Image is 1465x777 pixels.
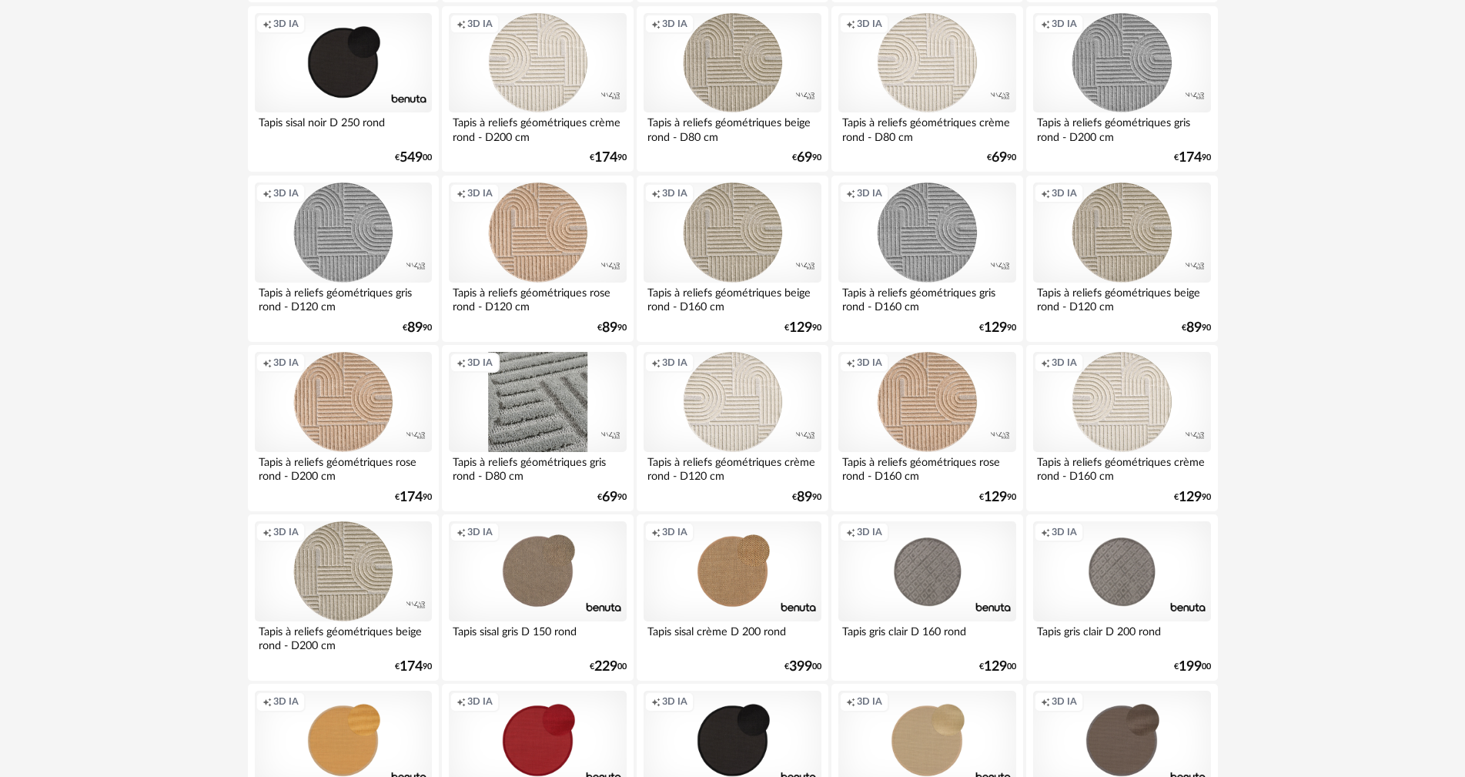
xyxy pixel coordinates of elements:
[467,695,493,708] span: 3D IA
[1052,357,1077,369] span: 3D IA
[263,357,272,369] span: Creation icon
[442,6,633,172] a: Creation icon 3D IA Tapis à reliefs géométriques crème rond - D200 cm €17490
[403,323,432,333] div: € 90
[797,492,812,503] span: 89
[651,187,661,199] span: Creation icon
[857,18,882,30] span: 3D IA
[846,187,855,199] span: Creation icon
[662,695,687,708] span: 3D IA
[838,452,1015,483] div: Tapis à reliefs géométriques rose rond - D160 cm
[637,6,828,172] a: Creation icon 3D IA Tapis à reliefs géométriques beige rond - D80 cm €6990
[594,152,617,163] span: 174
[248,514,439,681] a: Creation icon 3D IA Tapis à reliefs géométriques beige rond - D200 cm €17490
[644,112,821,143] div: Tapis à reliefs géométriques beige rond - D80 cm
[248,6,439,172] a: Creation icon 3D IA Tapis sisal noir D 250 rond €54900
[1052,526,1077,538] span: 3D IA
[263,695,272,708] span: Creation icon
[467,526,493,538] span: 3D IA
[1026,345,1217,511] a: Creation icon 3D IA Tapis à reliefs géométriques crème rond - D160 cm €12990
[644,452,821,483] div: Tapis à reliefs géométriques crème rond - D120 cm
[273,526,299,538] span: 3D IA
[449,112,626,143] div: Tapis à reliefs géométriques crème rond - D200 cm
[442,176,633,342] a: Creation icon 3D IA Tapis à reliefs géométriques rose rond - D120 cm €8990
[662,526,687,538] span: 3D IA
[644,621,821,652] div: Tapis sisal crème D 200 rond
[1186,323,1202,333] span: 89
[263,18,272,30] span: Creation icon
[255,621,432,652] div: Tapis à reliefs géométriques beige rond - D200 cm
[273,357,299,369] span: 3D IA
[594,661,617,672] span: 229
[784,323,821,333] div: € 90
[1033,283,1210,313] div: Tapis à reliefs géométriques beige rond - D120 cm
[1174,492,1211,503] div: € 90
[255,452,432,483] div: Tapis à reliefs géométriques rose rond - D200 cm
[637,176,828,342] a: Creation icon 3D IA Tapis à reliefs géométriques beige rond - D160 cm €12990
[984,323,1007,333] span: 129
[846,526,855,538] span: Creation icon
[857,695,882,708] span: 3D IA
[1052,187,1077,199] span: 3D IA
[255,283,432,313] div: Tapis à reliefs géométriques gris rond - D120 cm
[784,661,821,672] div: € 00
[590,152,627,163] div: € 90
[662,357,687,369] span: 3D IA
[838,621,1015,652] div: Tapis gris clair D 160 rond
[857,357,882,369] span: 3D IA
[395,492,432,503] div: € 90
[857,187,882,199] span: 3D IA
[1041,357,1050,369] span: Creation icon
[1182,323,1211,333] div: € 90
[1026,514,1217,681] a: Creation icon 3D IA Tapis gris clair D 200 rond €19900
[651,526,661,538] span: Creation icon
[984,492,1007,503] span: 129
[449,621,626,652] div: Tapis sisal gris D 150 rond
[846,357,855,369] span: Creation icon
[789,323,812,333] span: 129
[457,526,466,538] span: Creation icon
[457,18,466,30] span: Creation icon
[273,695,299,708] span: 3D IA
[1052,695,1077,708] span: 3D IA
[857,526,882,538] span: 3D IA
[1033,621,1210,652] div: Tapis gris clair D 200 rond
[248,345,439,511] a: Creation icon 3D IA Tapis à reliefs géométriques rose rond - D200 cm €17490
[1033,452,1210,483] div: Tapis à reliefs géométriques crème rond - D160 cm
[984,661,1007,672] span: 129
[831,514,1022,681] a: Creation icon 3D IA Tapis gris clair D 160 rond €12900
[273,187,299,199] span: 3D IA
[651,695,661,708] span: Creation icon
[992,152,1007,163] span: 69
[1041,18,1050,30] span: Creation icon
[838,283,1015,313] div: Tapis à reliefs géométriques gris rond - D160 cm
[263,187,272,199] span: Creation icon
[457,695,466,708] span: Creation icon
[449,283,626,313] div: Tapis à reliefs géométriques rose rond - D120 cm
[662,187,687,199] span: 3D IA
[457,187,466,199] span: Creation icon
[263,526,272,538] span: Creation icon
[1033,112,1210,143] div: Tapis à reliefs géométriques gris rond - D200 cm
[395,661,432,672] div: € 90
[797,152,812,163] span: 69
[651,18,661,30] span: Creation icon
[1179,661,1202,672] span: 199
[1041,695,1050,708] span: Creation icon
[467,18,493,30] span: 3D IA
[789,661,812,672] span: 399
[838,112,1015,143] div: Tapis à reliefs géométriques crème rond - D80 cm
[979,492,1016,503] div: € 90
[979,661,1016,672] div: € 00
[662,18,687,30] span: 3D IA
[637,514,828,681] a: Creation icon 3D IA Tapis sisal crème D 200 rond €39900
[831,345,1022,511] a: Creation icon 3D IA Tapis à reliefs géométriques rose rond - D160 cm €12990
[1174,661,1211,672] div: € 00
[987,152,1016,163] div: € 90
[442,514,633,681] a: Creation icon 3D IA Tapis sisal gris D 150 rond €22900
[846,18,855,30] span: Creation icon
[651,357,661,369] span: Creation icon
[590,661,627,672] div: € 00
[846,695,855,708] span: Creation icon
[255,112,432,143] div: Tapis sisal noir D 250 rond
[442,345,633,511] a: Creation icon 3D IA Tapis à reliefs géométriques gris rond - D80 cm €6990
